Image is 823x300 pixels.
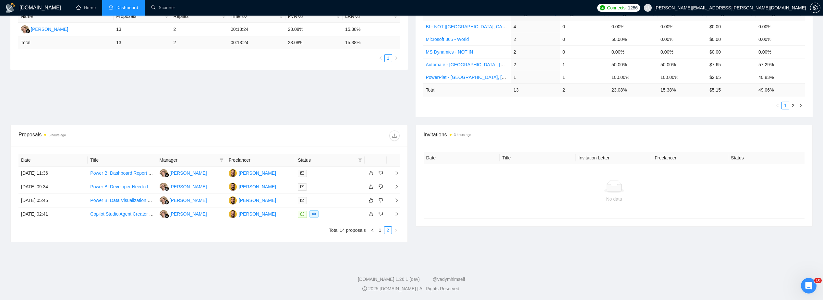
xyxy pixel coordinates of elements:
a: 1 [782,102,789,109]
a: Automate - [GEOGRAPHIC_DATA], [GEOGRAPHIC_DATA], [GEOGRAPHIC_DATA] [426,62,596,67]
a: searchScanner [151,5,175,10]
td: 00:13:24 [228,36,285,49]
span: LRR [660,11,675,17]
div: [PERSON_NAME] [170,210,207,218]
a: setting [810,5,820,10]
button: dislike [377,183,385,191]
span: 1286 [628,4,637,11]
li: Next Page [392,54,400,62]
a: VZ[PERSON_NAME] [160,197,207,203]
div: [PERSON_NAME] [239,210,276,218]
div: [PERSON_NAME] [239,197,276,204]
button: dislike [377,169,385,177]
td: 13 [511,83,560,96]
td: $ 5.15 [707,83,756,96]
span: right [799,104,803,107]
th: Title [88,154,157,167]
span: PVR [611,11,627,17]
td: 2 [171,23,228,36]
a: FA[PERSON_NAME] [229,184,276,189]
span: filter [220,158,224,162]
a: FA[PERSON_NAME] [229,211,276,216]
a: 2 [384,227,392,234]
span: Proposals [116,13,163,20]
button: like [367,183,375,191]
span: Replies [174,13,221,20]
a: 1 [377,227,384,234]
td: 0 [560,33,609,45]
td: 0.00% [609,45,658,58]
span: right [394,56,398,60]
span: Scanner Name [426,11,456,17]
span: right [394,228,398,232]
span: like [369,170,373,176]
td: 0.00% [658,45,707,58]
div: [PERSON_NAME] [170,183,207,190]
span: info-circle [298,14,303,18]
button: setting [810,3,820,13]
span: Score [758,11,776,17]
div: No data [429,195,800,203]
a: Power BI Dashboard Report Development using MySQL Data [90,170,214,176]
div: 2025 [DOMAIN_NAME] | All Rights Reserved. [5,285,818,292]
span: left [379,56,382,60]
span: message [300,212,304,216]
img: logo [5,3,16,13]
td: $7.65 [707,58,756,71]
a: MS Dynamics - NOT IN [426,49,473,55]
span: right [389,212,399,216]
a: FA[PERSON_NAME] [229,197,276,203]
img: gigradar-bm.png [26,29,30,33]
th: Status [728,152,805,164]
td: [DATE] 02:41 [18,207,88,221]
td: Power BI Data Visualization Specialist Needed [88,194,157,207]
span: like [369,198,373,203]
time: 3 hours ago [49,133,66,137]
a: Microsoft 365 - World [426,37,469,42]
iframe: Intercom live chat [801,278,817,294]
button: right [392,226,400,234]
button: dislike [377,196,385,204]
td: 2 [511,33,560,45]
a: Copilot Studio Agent Creator for Proposal Review and Power Platform Integration [90,211,254,217]
span: mail [300,185,304,189]
img: gigradar-bm.png [164,200,169,205]
td: Power BI Dashboard Report Development using MySQL Data [88,167,157,180]
button: right [797,102,805,109]
td: 0.00% [756,20,805,33]
span: left [370,228,374,232]
span: right [389,198,399,203]
td: 15.38% [343,23,400,36]
img: FA [229,210,237,218]
li: 1 [376,226,384,234]
li: Next Page [392,226,400,234]
a: Power BI Developer Needed for Management Dashboards [90,184,208,189]
th: Manager [157,154,226,167]
span: dislike [379,184,383,189]
span: Invitations [424,131,805,139]
div: [PERSON_NAME] [239,169,276,177]
td: $0.00 [707,33,756,45]
td: 2 [560,83,609,96]
td: 4 [511,20,560,33]
td: 50.00% [609,58,658,71]
span: download [390,133,399,138]
td: 1 [560,58,609,71]
span: 10 [814,278,822,283]
span: filter [357,155,363,165]
div: [PERSON_NAME] [170,197,207,204]
td: 15.38 % [343,36,400,49]
li: 2 [384,226,392,234]
span: info-circle [356,14,360,18]
td: 13 [114,36,171,49]
span: right [389,171,399,175]
img: gigradar-bm.png [164,173,169,177]
a: VZ[PERSON_NAME] [160,170,207,175]
td: 00:13:24 [228,23,285,36]
td: Total [18,36,114,49]
li: Previous Page [377,54,384,62]
a: VZ[PERSON_NAME] [160,184,207,189]
div: [PERSON_NAME] [31,26,68,33]
a: [DOMAIN_NAME] 1.26.1 (dev) [358,277,420,282]
td: 0.00% [658,33,707,45]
